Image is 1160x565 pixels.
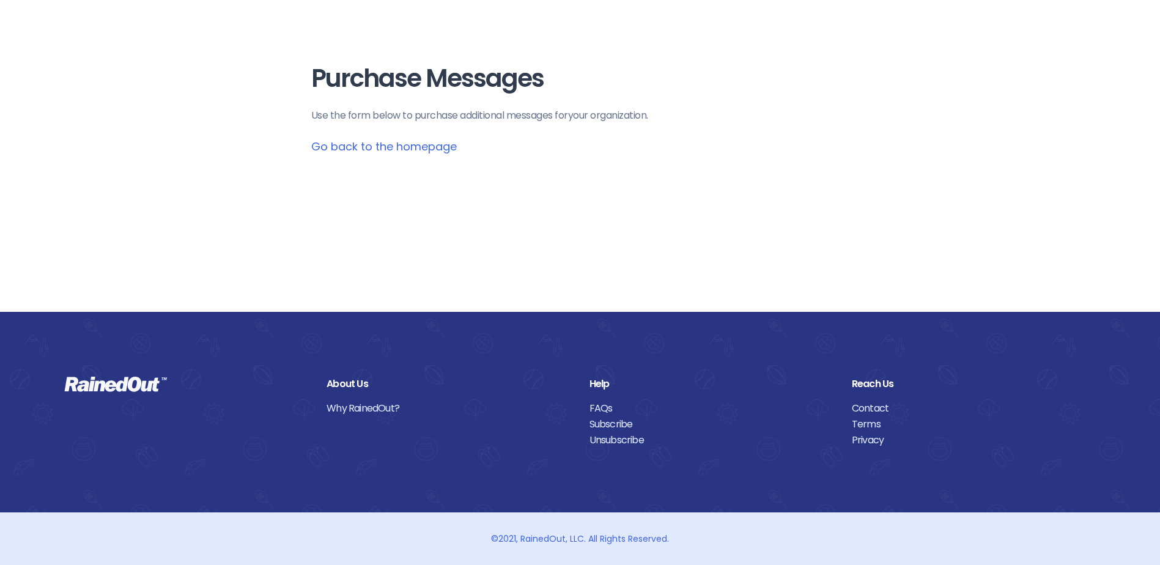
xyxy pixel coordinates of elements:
[589,401,833,416] a: FAQs
[589,416,833,432] a: Subscribe
[589,432,833,448] a: Unsubscribe
[852,401,1096,416] a: Contact
[311,65,849,92] h1: Purchase Messages
[311,139,457,154] a: Go back to the homepage
[589,376,833,392] div: Help
[852,432,1096,448] a: Privacy
[852,416,1096,432] a: Terms
[852,376,1096,392] div: Reach Us
[327,401,571,416] a: Why RainedOut?
[327,376,571,392] div: About Us
[311,108,849,123] p: Use the form below to purchase additional messages for your organization .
